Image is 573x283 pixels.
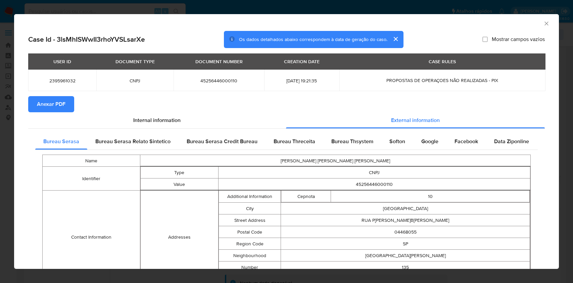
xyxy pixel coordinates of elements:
span: Bureau Thsystem [331,137,373,145]
td: SP [281,238,530,250]
td: 10 [331,191,530,202]
span: Bureau Serasa Relato Sintetico [95,137,171,145]
div: CREATION DATE [280,56,324,67]
td: Name [43,155,140,167]
td: Postal Code [219,226,281,238]
span: Data Ziponline [494,137,529,145]
span: Mostrar campos vazios [492,36,545,43]
div: Detailed external info [35,133,538,150]
td: Value [140,178,218,190]
span: 45256446000110 [182,78,256,84]
td: Cepnota [281,191,331,202]
div: CASE RULES [425,56,460,67]
div: closure-recommendation-modal [14,14,559,269]
span: 2395961032 [36,78,88,84]
td: Type [140,167,218,178]
td: 04468055 [281,226,530,238]
td: Neighbourhood [219,250,281,261]
span: Bureau Threceita [274,137,315,145]
td: 45256446000110 [219,178,530,190]
span: Google [421,137,438,145]
span: [DATE] 19:21:35 [272,78,331,84]
span: Facebook [455,137,478,145]
h2: Case Id - 3lsMhISWwII3rhoYVSLsarXe [28,35,145,44]
span: Softon [389,137,405,145]
td: CNPJ [219,167,530,178]
span: External information [391,116,440,124]
td: [GEOGRAPHIC_DATA] [281,203,530,214]
div: USER ID [49,56,75,67]
span: CNPJ [104,78,165,84]
td: 135 [281,261,530,273]
span: Os dados detalhados abaixo correspondem à data de geração do caso. [239,36,387,43]
div: DOCUMENT NUMBER [191,56,247,67]
td: Region Code [219,238,281,250]
td: Street Address [219,214,281,226]
button: Fechar a janela [543,20,549,26]
td: Number [219,261,281,273]
td: RUA P[PERSON_NAME]B[PERSON_NAME] [281,214,530,226]
td: Additional Information [219,191,281,203]
div: DOCUMENT TYPE [111,56,159,67]
span: Bureau Serasa [43,137,79,145]
span: Internal information [133,116,181,124]
button: Anexar PDF [28,96,74,112]
td: [GEOGRAPHIC_DATA][PERSON_NAME] [281,250,530,261]
button: cerrar [387,31,403,47]
div: Detailed info [28,112,545,128]
span: PROPOSTAS DE OPERAÇOES NÃO REALIZADAS - PIX [386,77,498,84]
span: Bureau Serasa Credit Bureau [187,137,257,145]
span: Anexar PDF [37,97,65,112]
td: Identifier [43,167,140,191]
td: [PERSON_NAME] [PERSON_NAME] [PERSON_NAME] [140,155,530,167]
td: City [219,203,281,214]
input: Mostrar campos vazios [482,37,488,42]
